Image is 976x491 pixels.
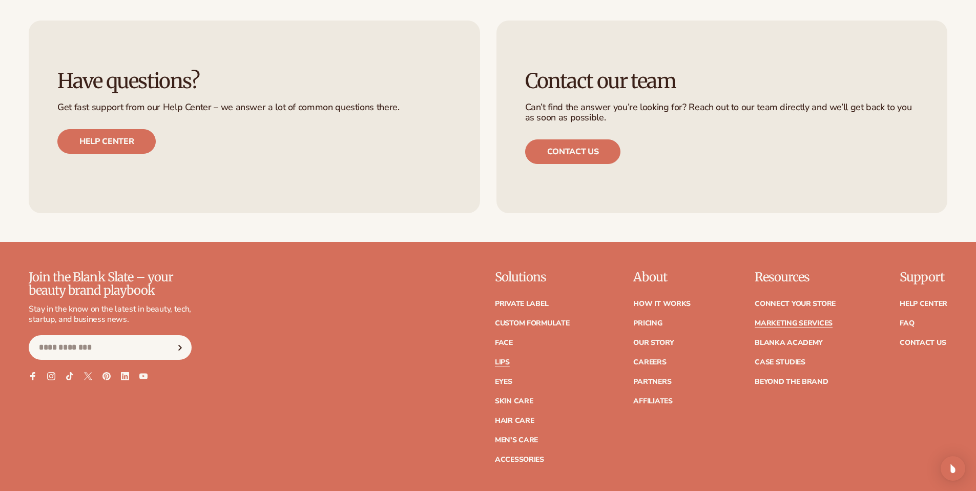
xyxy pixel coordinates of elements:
p: About [633,271,691,284]
a: Help Center [900,300,947,308]
p: Solutions [495,271,570,284]
p: Can’t find the answer you’re looking for? Reach out to our team directly and we’ll get back to yo... [525,103,919,123]
a: Careers [633,359,666,366]
a: Marketing services [755,320,833,327]
a: Skin Care [495,398,533,405]
a: Connect your store [755,300,836,308]
a: Lips [495,359,510,366]
p: Stay in the know on the latest in beauty, tech, startup, and business news. [29,304,192,325]
a: Custom formulate [495,320,570,327]
a: How It Works [633,300,691,308]
a: Private label [495,300,548,308]
h3: Have questions? [57,70,451,92]
p: Get fast support from our Help Center – we answer a lot of common questions there. [57,103,451,113]
div: Open Intercom Messenger [941,456,965,481]
a: FAQ [900,320,914,327]
a: Eyes [495,378,512,385]
a: Help center [57,129,156,154]
p: Join the Blank Slate – your beauty brand playbook [29,271,192,298]
a: Contact Us [900,339,946,346]
a: Accessories [495,456,544,463]
a: Pricing [633,320,662,327]
p: Support [900,271,947,284]
a: Blanka Academy [755,339,823,346]
a: Case Studies [755,359,805,366]
button: Subscribe [169,335,191,360]
a: Beyond the brand [755,378,828,385]
p: Resources [755,271,836,284]
h3: Contact our team [525,70,919,92]
a: Contact us [525,139,621,164]
a: Hair Care [495,417,534,424]
a: Our Story [633,339,674,346]
a: Men's Care [495,437,538,444]
a: Affiliates [633,398,672,405]
a: Partners [633,378,671,385]
a: Face [495,339,513,346]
